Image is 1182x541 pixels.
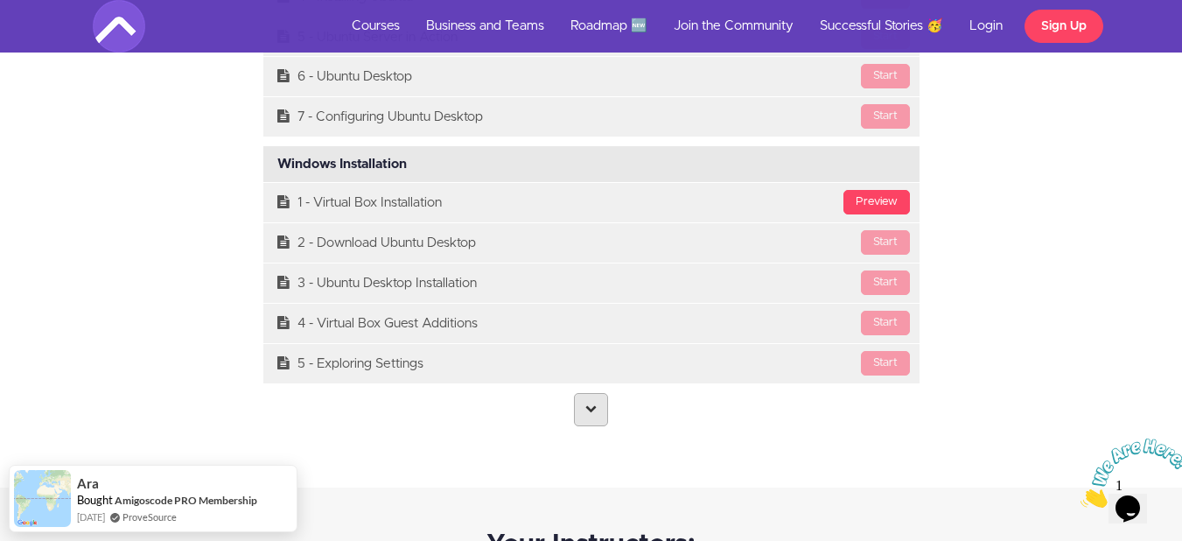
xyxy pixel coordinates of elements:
span: Bought [77,493,113,507]
a: Start5 - Exploring Settings [263,344,920,383]
img: provesource social proof notification image [14,470,71,527]
div: Start [861,270,910,295]
div: Start [861,64,910,88]
span: Ara [77,476,99,491]
a: Preview1 - Virtual Box Installation [263,183,920,222]
iframe: chat widget [1074,432,1182,515]
div: Start [861,351,910,376]
div: Start [861,311,910,335]
div: Start [861,230,910,255]
div: Start [861,104,910,129]
a: Start4 - Virtual Box Guest Additions [263,304,920,343]
div: Preview [843,190,910,214]
a: Start6 - Ubuntu Desktop [263,57,920,96]
a: Amigoscode PRO Membership [115,494,257,507]
a: Start7 - Configuring Ubuntu Desktop [263,97,920,137]
a: Start2 - Download Ubuntu Desktop [263,223,920,263]
a: ProveSource [122,509,177,524]
div: Windows Installation [263,146,920,183]
a: Sign Up [1025,10,1103,43]
span: [DATE] [77,509,105,524]
span: 1 [7,7,14,22]
img: Chat attention grabber [7,7,115,76]
a: Start3 - Ubuntu Desktop Installation [263,263,920,303]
